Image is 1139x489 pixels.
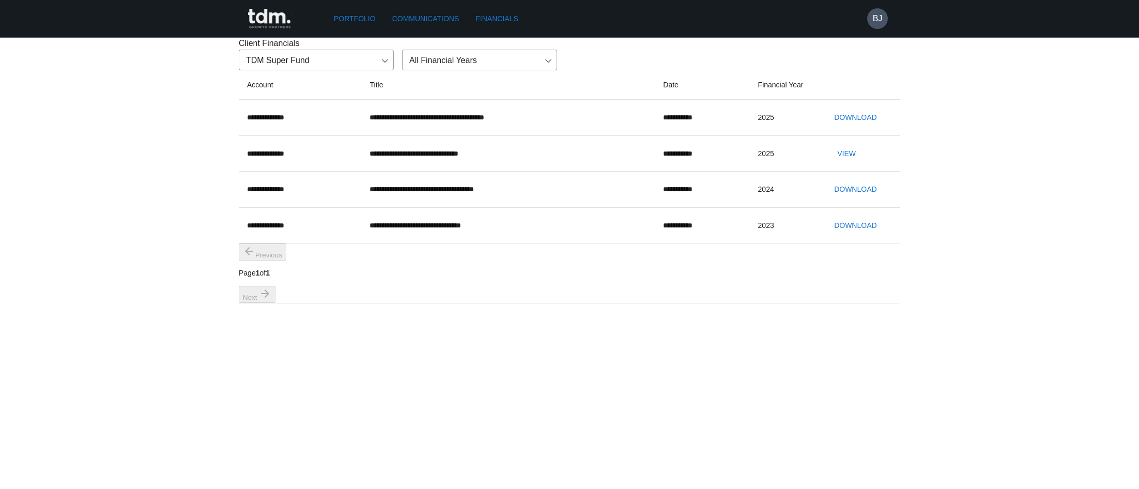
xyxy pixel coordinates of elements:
div: TDM Super Fund [239,50,394,70]
a: Communications [388,9,464,28]
button: Download [830,108,881,127]
button: View [830,144,863,163]
p: Page of [239,268,286,279]
p: Client Financials [239,37,900,50]
th: Date [655,70,749,100]
button: BJ [867,8,888,29]
b: 1 [256,269,260,277]
th: Account [239,70,361,100]
a: Financials [471,9,522,28]
td: 2023 [750,207,822,243]
button: Download [830,180,881,199]
a: Portfolio [330,9,380,28]
td: 2024 [750,172,822,208]
button: previous page [239,243,286,261]
th: Financial Year [750,70,822,100]
h6: BJ [873,12,883,25]
td: 2025 [750,100,822,136]
div: All Financial Years [402,50,557,70]
button: next page [239,286,275,303]
th: Title [361,70,655,100]
button: Download [830,216,881,235]
td: 2025 [750,135,822,172]
b: 1 [266,269,270,277]
table: Client document table [239,70,900,303]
